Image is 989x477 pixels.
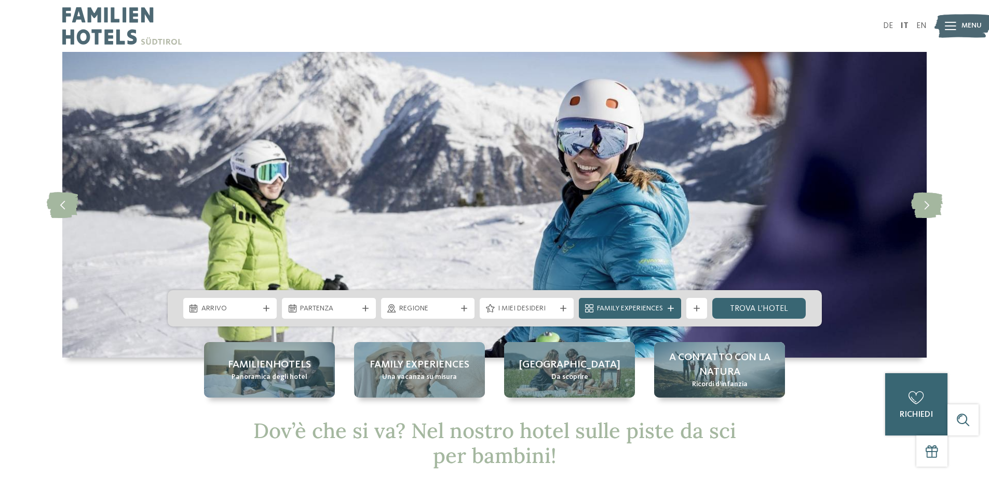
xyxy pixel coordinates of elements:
span: Family experiences [370,358,469,372]
span: A contatto con la natura [665,350,775,379]
a: richiedi [885,373,947,435]
span: Ricordi d’infanzia [692,379,748,390]
a: Hotel sulle piste da sci per bambini: divertimento senza confini A contatto con la natura Ricordi... [654,342,785,398]
img: Hotel sulle piste da sci per bambini: divertimento senza confini [62,52,927,358]
span: Family Experiences [597,304,663,314]
span: Regione [399,304,457,314]
a: Hotel sulle piste da sci per bambini: divertimento senza confini Family experiences Una vacanza s... [354,342,485,398]
span: Partenza [300,304,358,314]
span: Una vacanza su misura [382,372,457,383]
span: Menu [961,21,982,31]
a: Hotel sulle piste da sci per bambini: divertimento senza confini [GEOGRAPHIC_DATA] Da scoprire [504,342,635,398]
span: Arrivo [201,304,259,314]
span: richiedi [900,411,933,419]
a: EN [916,22,927,30]
span: Dov’è che si va? Nel nostro hotel sulle piste da sci per bambini! [253,417,736,469]
a: IT [901,22,909,30]
a: trova l’hotel [712,298,806,319]
span: Da scoprire [551,372,588,383]
span: I miei desideri [498,304,556,314]
a: Hotel sulle piste da sci per bambini: divertimento senza confini Familienhotels Panoramica degli ... [204,342,335,398]
span: Familienhotels [228,358,311,372]
a: DE [883,22,893,30]
span: Panoramica degli hotel [232,372,307,383]
span: [GEOGRAPHIC_DATA] [519,358,620,372]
